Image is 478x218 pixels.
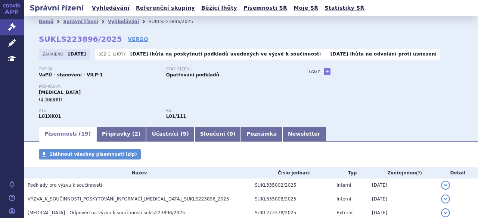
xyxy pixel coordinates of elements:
[183,131,187,137] span: 9
[166,72,219,78] strong: Opatřování podkladů
[43,51,66,57] span: Zahájeno:
[441,195,450,203] button: detail
[166,114,186,119] strong: olaparib tbl.
[28,210,185,215] span: LYNPARZA - Odpověď na výzvu k součinnosti sukls223896/2025
[330,51,348,57] strong: [DATE]
[241,127,282,142] a: Poznámka
[134,131,138,137] span: 2
[39,72,103,78] strong: VaPÚ - stanovení - VILP-1
[68,51,86,57] strong: [DATE]
[441,181,450,190] button: detail
[96,127,146,142] a: Přípravky (2)
[241,3,289,13] a: Písemnosti SŘ
[368,178,437,192] td: [DATE]
[324,68,330,75] a: +
[39,35,122,44] strong: SUKLS223896/2025
[166,67,286,72] p: Stav řízení:
[108,19,139,24] a: Vyhledávání
[368,192,437,206] td: [DATE]
[333,167,368,178] th: Typ
[322,3,366,13] a: Statistiky SŘ
[330,51,437,57] p: -
[28,183,102,188] span: Podklady pro výzvu k součinnosti
[150,51,321,57] a: lhůta na poskytnutí podkladů uvedených ve výzvě k součinnosti
[39,114,61,119] strong: OLAPARIB
[199,3,239,13] a: Běžící lhůty
[63,19,98,24] a: Správní řízení
[251,192,333,206] td: SUKL335008/2025
[368,167,437,178] th: Zveřejněno
[39,85,294,89] p: Přípravky:
[24,3,90,13] h2: Správní řízení
[90,3,132,13] a: Vyhledávání
[99,51,128,57] span: Běžící lhůty:
[336,183,351,188] span: Interní
[336,196,351,202] span: Interní
[24,167,251,178] th: Název
[166,108,286,113] p: RS:
[195,127,241,142] a: Sloučení (0)
[251,178,333,192] td: SUKL335002/2025
[39,19,53,24] a: Domů
[251,167,333,178] th: Číslo jednací
[130,51,321,57] p: -
[39,97,62,102] span: (2 balení)
[437,167,478,178] th: Detail
[128,35,148,43] a: VERSO
[416,171,422,176] abbr: (?)
[39,108,159,113] p: ATC:
[28,196,229,202] span: VÝZVA_K_SOUČINNOSTI_POSKYTOVÁNÍ_INFORMACÍ_LYNPARZA_SUKLS223896_2025
[39,90,81,95] span: [MEDICAL_DATA]
[134,3,197,13] a: Referenční skupiny
[39,127,96,142] a: Písemnosti (19)
[81,131,88,137] span: 19
[291,3,320,13] a: Moje SŘ
[130,51,148,57] strong: [DATE]
[441,208,450,217] button: detail
[229,131,233,137] span: 0
[149,16,203,27] li: SUKLS223896/2025
[308,67,320,76] h3: Tagy
[282,127,326,142] a: Newsletter
[350,51,437,57] a: lhůta na odvolání proti usnesení
[39,149,141,159] a: Stáhnout všechny písemnosti (zip)
[49,152,137,157] span: Stáhnout všechny písemnosti (zip)
[39,67,159,72] p: Typ SŘ:
[336,210,352,215] span: Externí
[146,127,194,142] a: Účastníci (9)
